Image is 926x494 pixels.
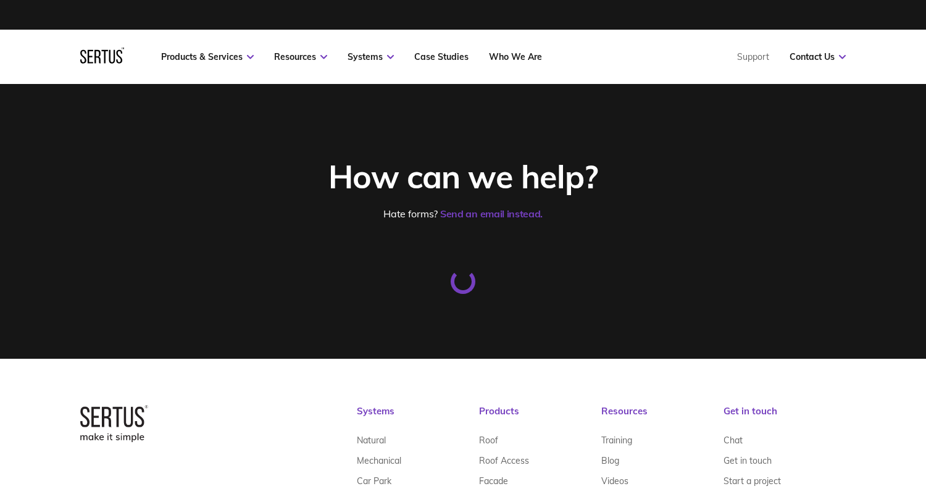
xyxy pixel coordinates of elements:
img: logo-box-2bec1e6d7ed5feb70a4f09a85fa1bbdd.png [80,405,148,442]
a: Videos [601,471,628,491]
a: Roof Access [479,450,529,471]
div: Hate forms? [187,207,740,220]
a: Products & Services [161,51,254,62]
a: Start a project [724,471,781,491]
a: Systems [348,51,394,62]
a: Who We Are [489,51,542,62]
a: Send an email instead. [440,207,543,220]
a: Get in touch [724,450,772,471]
a: Roof [479,430,498,450]
a: Facade [479,471,508,491]
a: Training [601,430,632,450]
a: Car Park [357,471,391,491]
a: Natural [357,430,386,450]
a: Blog [601,450,619,471]
div: Products [479,405,601,430]
a: Support [737,51,769,62]
a: Chat [724,430,743,450]
div: How can we help? [187,156,740,196]
div: Resources [601,405,724,430]
div: Get in touch [724,405,846,430]
a: Mechanical [357,450,401,471]
div: Systems [357,405,479,430]
a: Resources [274,51,327,62]
a: Case Studies [414,51,469,62]
a: Contact Us [790,51,846,62]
